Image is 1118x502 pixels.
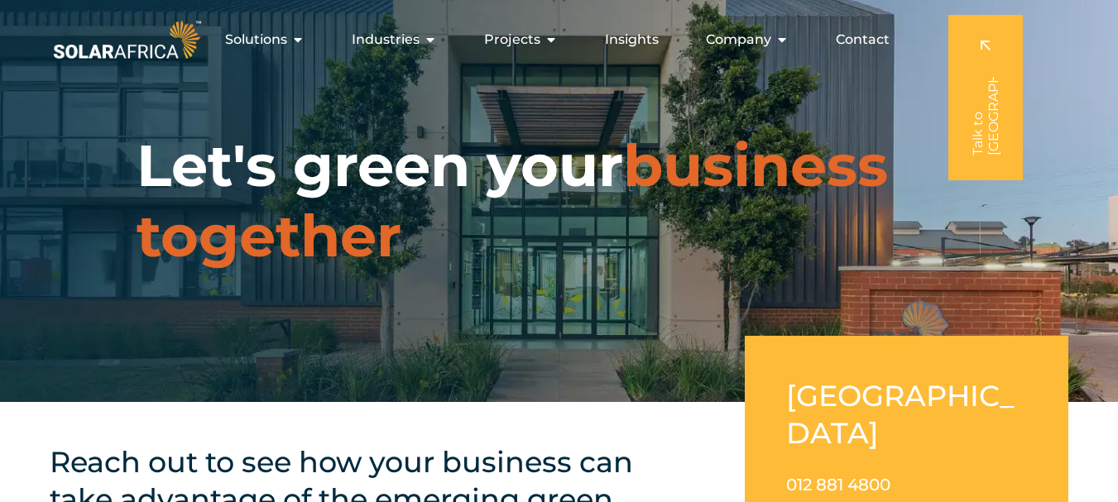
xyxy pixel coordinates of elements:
span: Solutions [225,30,287,50]
a: Insights [605,30,659,50]
a: Contact [836,30,890,50]
h1: Let's green your [137,131,981,271]
span: business together [137,130,888,271]
span: Projects [484,30,540,50]
nav: Menu [204,23,903,56]
span: Industries [352,30,420,50]
h2: [GEOGRAPHIC_DATA] [786,377,1027,452]
a: 012 881 4800 [786,475,890,495]
span: Company [706,30,771,50]
div: Menu Toggle [204,23,903,56]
